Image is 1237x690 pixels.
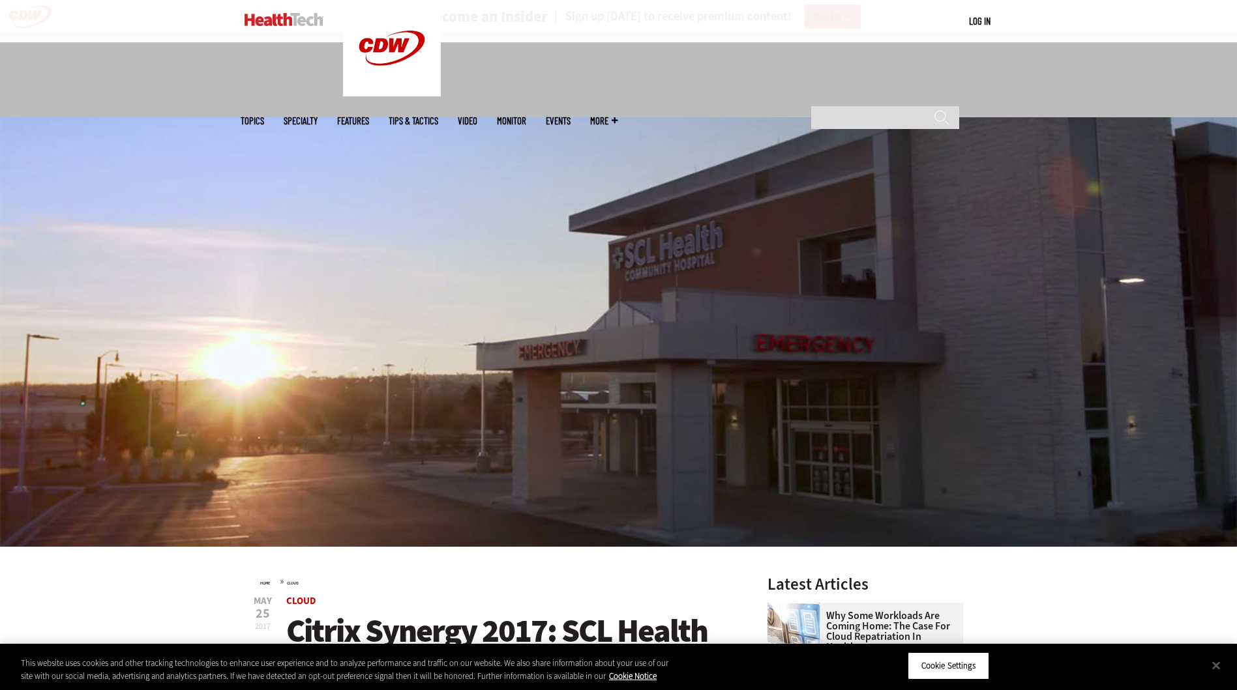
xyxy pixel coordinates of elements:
[1202,651,1230,680] button: Close
[21,657,680,682] div: This website uses cookies and other tracking technologies to enhance user experience and to analy...
[255,621,271,631] span: 2017
[284,116,318,126] span: Specialty
[260,576,734,586] div: »
[241,116,264,126] span: Topics
[497,116,526,126] a: MonITor
[389,116,438,126] a: Tips & Tactics
[254,596,272,606] span: May
[908,652,989,680] button: Cookie Settings
[337,116,369,126] a: Features
[458,116,477,126] a: Video
[768,603,820,655] img: Electronic health records
[768,603,826,613] a: Electronic health records
[969,15,991,27] a: Log in
[254,607,272,620] span: 25
[287,581,299,586] a: Cloud
[768,611,955,652] a: Why Some Workloads Are Coming Home: The Case for Cloud Repatriation in Healthcare
[546,116,571,126] a: Events
[768,576,963,592] h3: Latest Articles
[590,116,618,126] span: More
[286,594,316,607] a: Cloud
[609,670,657,682] a: More information about your privacy
[343,86,441,100] a: CDW
[260,581,270,586] a: Home
[245,13,323,26] img: Home
[969,14,991,28] div: User menu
